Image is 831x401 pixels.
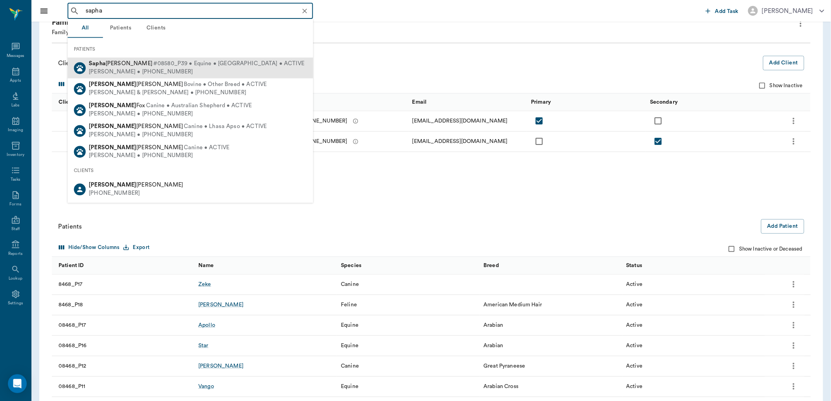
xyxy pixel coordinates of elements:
[626,383,643,390] div: Active
[198,321,215,329] a: Apollo
[293,137,360,146] div: U: [PHONE_NUMBER]
[622,256,765,274] div: Status
[59,255,84,276] div: Patient ID
[89,189,183,198] div: [PHONE_NUMBER]
[146,102,252,110] span: Canine • Australian Shepherd • ACTIVE
[10,78,21,84] div: Appts
[89,124,136,130] b: [PERSON_NAME]
[794,17,807,30] button: more
[293,116,360,126] div: U: [PHONE_NUMBER]
[89,110,252,118] div: [PERSON_NAME] • [PHONE_NUMBER]
[626,280,643,288] div: Active
[299,5,310,16] button: Clear
[59,362,86,370] div: 08468_P12
[184,123,267,131] span: Canine • Lhasa Apso • ACTIVE
[787,339,800,352] button: more
[89,145,183,150] span: [PERSON_NAME]
[483,383,518,390] div: Arabian Cross
[89,61,152,67] span: [PERSON_NAME]
[483,321,503,329] div: Arabian
[412,137,508,145] div: BRENDAHARRISON1234@icloud.com
[771,97,782,108] button: Sort
[724,242,803,256] label: Show Inactive or Deceased
[89,103,136,108] b: [PERSON_NAME]
[194,256,337,274] div: Name
[351,137,361,146] button: message
[59,91,81,113] div: Client ID
[7,152,24,158] div: Inventory
[483,342,503,350] div: Arabian
[198,301,243,309] a: [PERSON_NAME]
[198,255,214,276] div: Name
[184,144,229,152] span: Canine • ACTIVE
[103,19,138,38] button: Patients
[650,91,678,113] div: Secondary
[626,342,643,350] div: Active
[7,53,25,59] div: Messages
[787,114,800,128] button: more
[680,97,691,108] button: Sort
[198,280,211,288] a: Zeke
[483,301,542,309] div: American Medium Hair
[11,103,20,108] div: Labs
[89,145,136,150] b: [PERSON_NAME]
[8,374,27,393] div: Open Intercom Messenger
[787,380,800,393] button: more
[626,362,643,370] div: Active
[198,383,214,390] div: Vango
[89,82,183,88] span: [PERSON_NAME]
[626,321,643,329] div: Active
[412,117,508,125] div: touchosteele1@gmail.com
[216,260,227,271] button: Sort
[89,182,136,188] b: [PERSON_NAME]
[89,61,106,67] b: Sapha
[138,19,174,38] button: Clients
[52,28,264,37] p: Family ID: 63ec2ecf52e12b0ba117ccb8
[57,78,121,90] button: Select columns
[341,301,357,309] div: Feline
[153,60,304,68] span: #08580_P39 • Equine • [GEOGRAPHIC_DATA] • ACTIVE
[483,362,525,370] div: Great Pyraneese
[57,242,121,254] button: Select columns
[527,93,646,111] div: Primary
[58,222,761,231] div: Patients
[429,97,440,108] button: Sort
[36,3,52,19] button: Close drawer
[8,300,24,306] div: Settings
[198,362,243,370] a: [PERSON_NAME]
[531,91,551,113] div: Primary
[341,280,359,288] div: Canine
[59,383,85,390] div: 08468_P11
[408,93,527,111] div: Email
[198,342,209,350] a: Star
[412,91,427,113] div: Email
[11,226,20,232] div: Staff
[341,321,359,329] div: Equine
[89,124,183,130] span: [PERSON_NAME]
[86,260,97,271] button: Sort
[787,298,800,311] button: more
[68,41,313,58] div: PATIENTS
[761,219,804,234] button: Add Patient
[646,93,765,111] div: Secondary
[363,260,374,271] button: Sort
[11,177,20,183] div: Tasks
[763,56,804,70] button: Add Client
[742,4,831,18] button: [PERSON_NAME]
[89,131,267,139] div: [PERSON_NAME] • [PHONE_NUMBER]
[9,276,22,282] div: Lookup
[8,251,23,257] div: Reports
[553,97,564,108] button: Sort
[9,201,21,207] div: Forms
[52,17,335,28] p: Family: [PERSON_NAME]
[82,5,311,16] input: Search
[341,383,359,390] div: Equine
[52,256,194,274] div: Patient ID
[337,256,480,274] div: Species
[68,163,313,179] div: CLIENTS
[703,4,742,18] button: Add Task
